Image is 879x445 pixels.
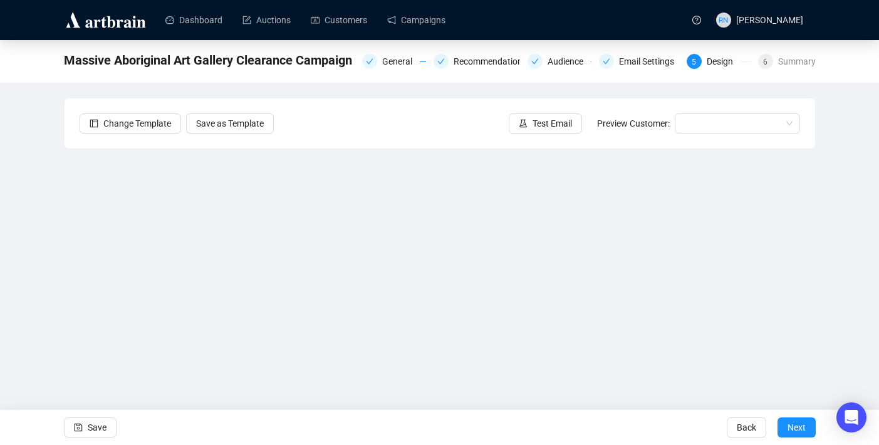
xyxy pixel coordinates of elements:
span: check [603,58,610,65]
div: Audience [548,54,591,69]
span: 5 [692,58,696,66]
span: Preview Customer: [597,118,670,128]
span: check [531,58,539,65]
div: Email Settings [619,54,682,69]
span: Next [788,410,806,445]
div: 6Summary [758,54,816,69]
div: General [382,54,420,69]
div: Summary [778,54,816,69]
div: Recommendations [434,54,520,69]
span: question-circle [692,16,701,24]
button: Save [64,417,117,437]
button: Back [727,417,766,437]
a: Dashboard [165,4,222,36]
span: 6 [763,58,767,66]
div: Design [707,54,741,69]
img: logo [64,10,148,30]
div: General [362,54,426,69]
span: RN [719,14,729,26]
a: Auctions [242,4,291,36]
div: 5Design [687,54,751,69]
span: check [437,58,445,65]
div: Email Settings [599,54,679,69]
button: Next [778,417,816,437]
span: layout [90,119,98,128]
div: Audience [528,54,591,69]
button: Save as Template [186,113,274,133]
span: check [366,58,373,65]
div: Recommendations [454,54,534,69]
span: Test Email [533,117,572,130]
span: Save [88,410,107,445]
button: Change Template [80,113,181,133]
span: [PERSON_NAME] [736,15,803,25]
a: Customers [311,4,367,36]
div: Open Intercom Messenger [836,402,866,432]
span: Change Template [103,117,171,130]
span: Back [737,410,756,445]
span: Save as Template [196,117,264,130]
button: Test Email [509,113,582,133]
span: experiment [519,119,528,128]
span: save [74,423,83,432]
span: Massive Aboriginal Art Gallery Clearance Campaign [64,50,352,70]
a: Campaigns [387,4,445,36]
